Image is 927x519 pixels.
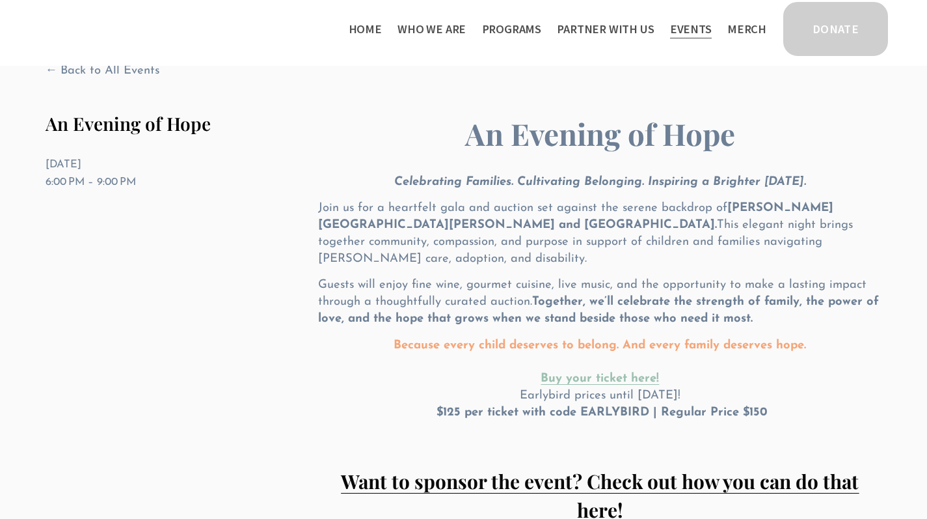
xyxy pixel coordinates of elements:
[557,18,654,40] a: folder dropdown
[318,279,883,325] span: Guests will enjoy fine wine, gourmet cuisine, live music, and the opportunity to make a lasting i...
[541,372,659,385] a: Buy your ticket here!
[670,18,712,40] a: Events
[437,406,768,419] strong: $125 per ticket with code EARLYBIRD | Regular Price $150
[397,18,466,40] a: folder dropdown
[557,20,654,38] span: Partner With Us
[394,176,806,188] em: Celebrating Families. Cultivating Belonging. Inspiring a Brighter [DATE].
[46,113,297,135] h1: An Evening of Hope
[318,337,881,421] p: Earlybird prices until [DATE]!
[318,202,857,264] span: Join us for a heartfelt gala and auction set against the serene backdrop of This elegant night br...
[318,296,883,325] strong: Together, we’ll celebrate the strength of family, the power of love, and the hope that grows when...
[349,18,382,40] a: Home
[397,20,466,38] span: Who We Are
[394,339,806,352] strong: Because every child deserves to belong. And every family deserves hope.
[46,177,85,188] time: 6:00 PM
[465,113,735,153] strong: An Evening of Hope
[482,18,542,40] a: folder dropdown
[727,18,766,40] a: Merch
[482,20,542,38] span: Programs
[46,63,159,79] a: Back to All Events
[97,177,136,188] time: 9:00 PM
[46,160,81,170] time: [DATE]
